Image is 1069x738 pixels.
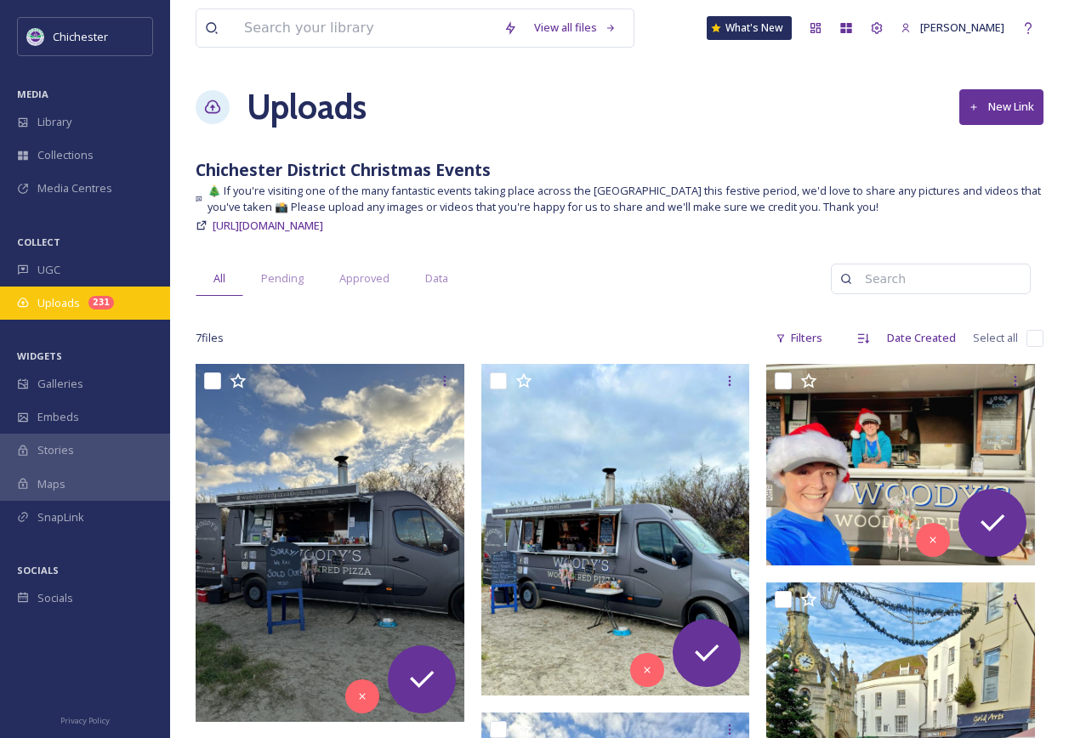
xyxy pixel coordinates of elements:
a: What's New [707,16,792,40]
span: WIDGETS [17,349,62,362]
span: 7 file s [196,330,224,346]
span: Select all [973,330,1018,346]
span: Collections [37,147,94,163]
span: Uploads [37,295,80,311]
span: Pending [261,270,304,287]
span: Chichester [53,29,108,44]
div: 231 [88,296,114,309]
span: [URL][DOMAIN_NAME] [213,218,323,233]
span: [PERSON_NAME] [920,20,1004,35]
span: Stories [37,442,74,458]
img: Logo_of_Chichester_District_Council.png [27,28,44,45]
input: Search your library [236,9,495,47]
div: Date Created [879,321,964,355]
span: UGC [37,262,60,278]
span: 🎄 If you're visiting one of the many fantastic events taking place across the [GEOGRAPHIC_DATA] t... [208,183,1043,215]
img: ext_1734349422.156336_woodylovedpizza@gmail.com-IMG_7691.jpeg [481,364,750,695]
span: MEDIA [17,88,48,100]
span: Embeds [37,409,79,425]
img: ext_1734349422.829271_woodylovedpizza@gmail.com-IMG_7698.jpeg [196,364,464,722]
span: Privacy Policy [60,715,110,726]
span: Maps [37,476,65,492]
img: ext_1734349419.88_woodylovedpizza@gmail.com-IMG_7423.jpeg [766,364,1035,565]
span: Data [425,270,448,287]
button: New Link [959,89,1043,124]
span: Library [37,114,71,130]
a: Uploads [247,82,367,133]
div: Filters [767,321,831,355]
a: [URL][DOMAIN_NAME] [213,215,323,236]
span: SOCIALS [17,564,59,576]
span: SnapLink [37,509,84,525]
span: Media Centres [37,180,112,196]
span: Galleries [37,376,83,392]
span: All [213,270,225,287]
span: Approved [339,270,390,287]
a: [PERSON_NAME] [892,11,1013,44]
strong: Chichester District Christmas Events [196,158,491,181]
span: Socials [37,590,73,606]
input: Search [856,262,1021,296]
a: View all files [526,11,625,44]
a: Privacy Policy [60,709,110,729]
span: COLLECT [17,236,60,248]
